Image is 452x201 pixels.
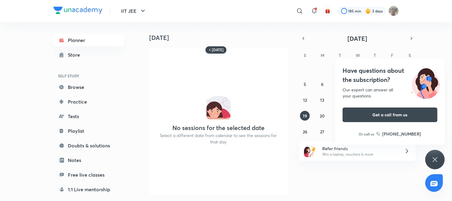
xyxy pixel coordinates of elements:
a: Doubts & solutions [53,139,124,152]
abbr: October 26, 2025 [303,129,307,135]
abbr: October 13, 2025 [320,97,325,103]
button: October 12, 2025 [300,95,310,105]
a: Store [53,49,124,61]
a: 1:1 Live mentorship [53,183,124,196]
abbr: Wednesday [356,52,360,58]
abbr: October 6, 2025 [321,81,324,87]
button: October 5, 2025 [300,79,310,89]
a: Tests [53,110,124,122]
abbr: Tuesday [339,52,341,58]
abbr: Sunday [304,52,306,58]
div: Store [68,51,84,58]
p: Win a laptop, vouchers & more [322,152,397,157]
img: Shashwat Mathur [388,6,399,16]
abbr: October 20, 2025 [320,113,325,119]
img: ttu_illustration_new.svg [406,66,445,99]
abbr: October 12, 2025 [303,97,307,103]
abbr: Saturday [409,52,411,58]
span: [DATE] [347,34,367,43]
p: Select a different date from calendar to see the sessions for that day [157,132,280,145]
h4: Have questions about the subscription? [343,66,437,84]
abbr: October 19, 2025 [303,113,307,119]
button: October 20, 2025 [318,111,327,121]
button: October 13, 2025 [318,95,327,105]
img: No events [206,95,231,119]
img: streak [365,8,371,14]
h4: [DATE] [150,34,292,41]
abbr: Monday [321,52,325,58]
img: Company Logo [53,7,102,14]
a: Practice [53,96,124,108]
img: referral [304,145,316,157]
h6: Refer friends [322,145,397,152]
h6: [DATE] [212,48,224,52]
a: Planner [53,34,124,46]
a: Browse [53,81,124,93]
a: Notes [53,154,124,166]
h6: [PHONE_NUMBER] [382,131,421,137]
button: IIT JEE [118,5,150,17]
button: avatar [323,6,333,16]
button: October 6, 2025 [318,79,327,89]
abbr: October 5, 2025 [304,81,306,87]
abbr: Thursday [374,52,376,58]
button: October 26, 2025 [300,127,310,136]
h6: SELF STUDY [53,71,124,81]
button: [DATE] [308,34,407,43]
button: October 19, 2025 [300,111,310,121]
h4: No sessions for the selected date [172,124,264,132]
abbr: October 27, 2025 [320,129,325,135]
a: Playlist [53,125,124,137]
p: Or call us [359,131,374,137]
img: avatar [325,8,330,14]
div: Our expert can answer all your questions [343,87,437,99]
abbr: Friday [391,52,393,58]
button: October 27, 2025 [318,127,327,136]
a: Company Logo [53,7,102,16]
a: [PHONE_NUMBER] [376,131,421,137]
button: Get a call from us [343,108,437,122]
a: Free live classes [53,169,124,181]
